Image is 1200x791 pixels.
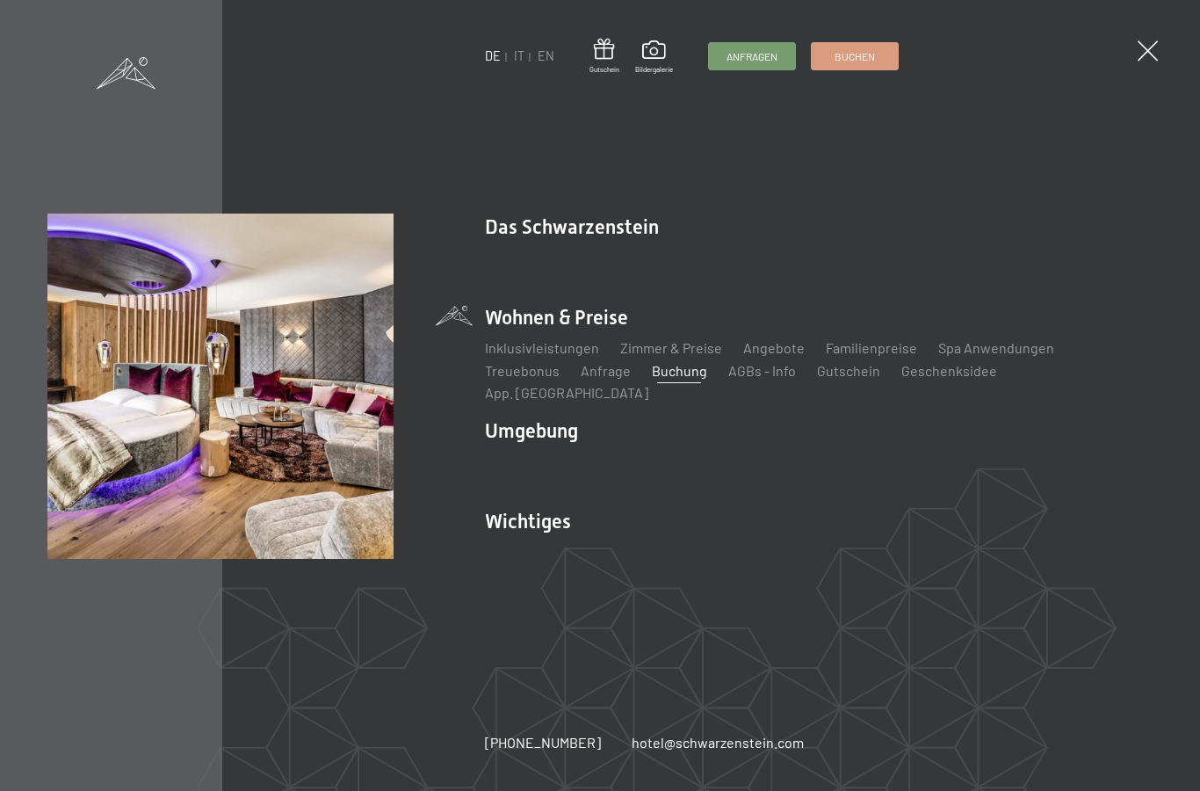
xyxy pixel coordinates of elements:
[485,384,648,401] a: App. [GEOGRAPHIC_DATA]
[620,339,722,356] a: Zimmer & Preise
[709,43,795,69] a: Anfragen
[743,339,805,356] a: Angebote
[835,49,875,64] span: Buchen
[581,362,631,379] a: Anfrage
[485,734,601,751] span: [PHONE_NUMBER]
[514,48,524,63] a: IT
[538,48,554,63] a: EN
[901,362,997,379] a: Geschenksidee
[635,40,673,74] a: Bildergalerie
[632,733,804,752] a: hotel@schwarzenstein.com
[635,65,673,75] span: Bildergalerie
[485,362,560,379] a: Treuebonus
[485,339,599,356] a: Inklusivleistungen
[728,362,796,379] a: AGBs - Info
[485,48,501,63] a: DE
[817,362,880,379] a: Gutschein
[652,362,707,379] a: Buchung
[485,733,601,752] a: [PHONE_NUMBER]
[938,339,1054,356] a: Spa Anwendungen
[727,49,777,64] span: Anfragen
[589,39,619,75] a: Gutschein
[826,339,917,356] a: Familienpreise
[589,65,619,75] span: Gutschein
[812,43,898,69] a: Buchen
